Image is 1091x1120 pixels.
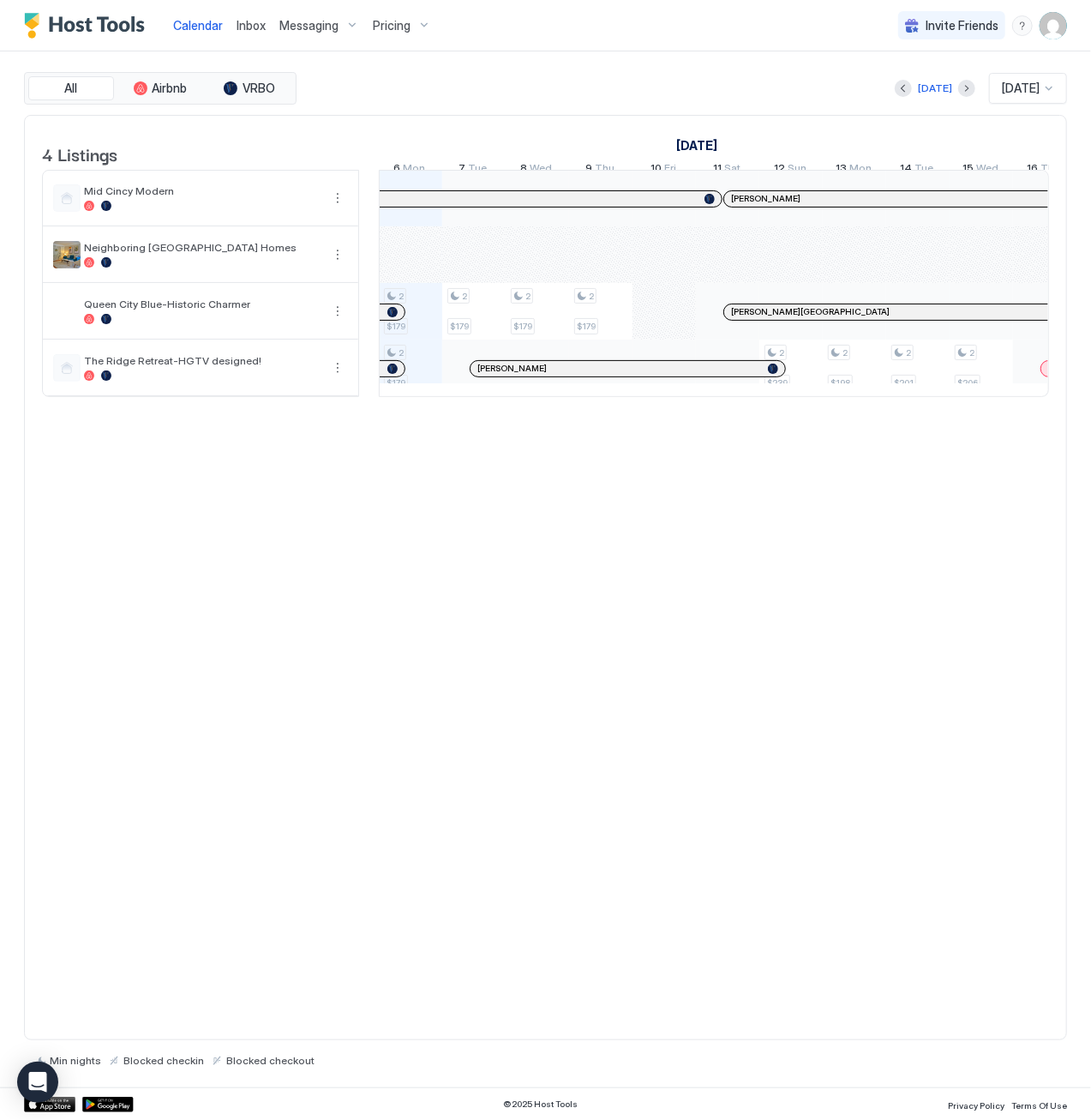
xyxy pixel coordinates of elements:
span: 2 [589,291,594,302]
span: $201 [894,377,914,388]
a: Terms Of Use [1011,1095,1067,1113]
button: Previous month [895,80,912,97]
a: October 14, 2025 [896,158,938,183]
span: Tue [469,161,488,179]
div: menu [1012,15,1033,36]
span: 4 Listings [42,141,117,166]
a: October 6, 2025 [390,158,430,183]
span: 13 [836,161,847,179]
a: Inbox [237,16,266,34]
span: Invite Friends [926,18,998,33]
span: 12 [774,161,785,179]
div: tab-group [24,72,297,105]
span: [PERSON_NAME] [477,363,547,374]
span: © 2025 Host Tools [504,1099,578,1110]
span: Pricing [373,18,411,33]
button: Airbnb [117,76,203,100]
a: Calendar [173,16,223,34]
span: 2 [779,347,784,358]
a: October 16, 2025 [1023,158,1065,183]
button: More options [327,358,348,378]
span: Min nights [50,1054,101,1067]
a: October 9, 2025 [581,158,619,183]
span: 2 [525,291,531,302]
span: Neighboring [GEOGRAPHIC_DATA] Homes [84,241,321,254]
span: Wed [531,161,553,179]
a: October 1, 2025 [671,133,721,158]
a: October 8, 2025 [517,158,557,183]
span: Mid Cincy Modern [84,184,321,197]
span: 16 [1028,161,1039,179]
span: 14 [901,161,913,179]
div: menu [327,301,348,322]
a: Host Tools Logo [24,13,153,39]
a: October 15, 2025 [958,158,1003,183]
span: $179 [387,321,405,332]
span: $239 [767,377,788,388]
span: 2 [399,291,404,302]
span: 7 [459,161,466,179]
span: The Ridge Retreat-HGTV designed! [84,354,321,367]
span: 15 [962,161,974,179]
span: [PERSON_NAME] [731,193,800,204]
span: 2 [462,291,467,302]
a: Google Play Store [82,1097,134,1112]
span: $179 [387,377,405,388]
div: menu [327,188,348,208]
span: $179 [513,321,532,332]
div: listing image [53,241,81,268]
span: Inbox [237,18,266,33]
a: October 7, 2025 [455,158,492,183]
div: menu [327,244,348,265]
a: October 10, 2025 [646,158,680,183]
span: Tue [915,161,934,179]
button: All [28,76,114,100]
span: [PERSON_NAME][GEOGRAPHIC_DATA] [731,306,890,317]
span: 9 [585,161,592,179]
span: Wed [976,161,998,179]
span: $179 [450,321,469,332]
div: menu [327,358,348,378]
span: Messaging [279,18,339,33]
span: Fri [664,161,676,179]
button: Next month [958,80,975,97]
span: 8 [521,161,528,179]
a: October 12, 2025 [770,158,811,183]
div: [DATE] [918,81,952,96]
button: More options [327,188,348,208]
a: App Store [24,1097,75,1112]
span: 2 [842,347,848,358]
span: [DATE] [1002,81,1040,96]
div: listing image [53,298,81,325]
span: Mon [404,161,426,179]
span: $206 [957,377,978,388]
span: Mon [849,161,872,179]
span: 10 [650,161,662,179]
span: Blocked checkout [226,1054,315,1067]
span: $179 [577,321,596,332]
button: More options [327,301,348,322]
span: Queen City Blue-Historic Charmer [84,298,321,310]
a: October 13, 2025 [831,158,876,183]
a: October 11, 2025 [709,158,745,183]
span: Airbnb [153,81,188,96]
span: 2 [906,347,911,358]
a: Privacy Policy [948,1095,1004,1113]
div: User profile [1040,12,1067,39]
span: Thu [1041,161,1061,179]
span: Calendar [173,18,223,33]
button: VRBO [207,76,292,100]
span: Sun [788,161,806,179]
button: [DATE] [915,78,955,99]
span: 11 [713,161,722,179]
span: 2 [399,347,404,358]
span: 2 [969,347,974,358]
span: 6 [394,161,401,179]
span: Thu [595,161,614,179]
button: More options [327,244,348,265]
div: Open Intercom Messenger [17,1062,58,1103]
span: Blocked checkin [123,1054,204,1067]
span: All [65,81,78,96]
